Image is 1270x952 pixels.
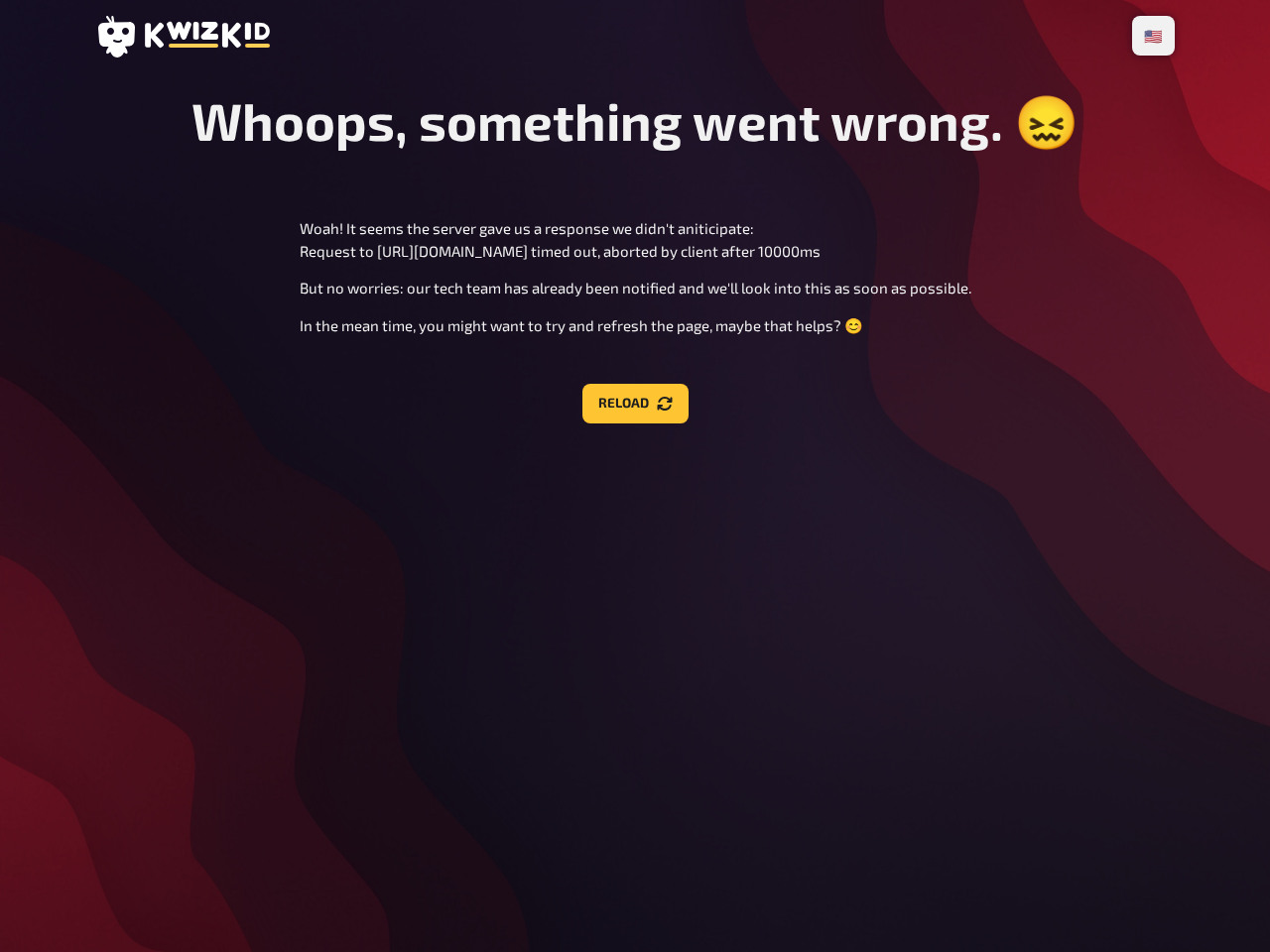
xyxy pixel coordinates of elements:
button: Reload [582,384,689,423]
h1: Whoops, something went wrong. 😖 [191,89,1079,154]
p: But no worries: our tech team has already been notified and we'll look into this as soon as possi... [300,277,971,299]
li: 🇺🇸 [1136,20,1171,52]
p: Woah! It seems the server gave us a response we didn't aniticipate: Request to [URL][DOMAIN_NAME]... [300,217,971,262]
p: In the mean time, you might want to try and refresh the page, maybe that helps? 😊 [300,314,971,337]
